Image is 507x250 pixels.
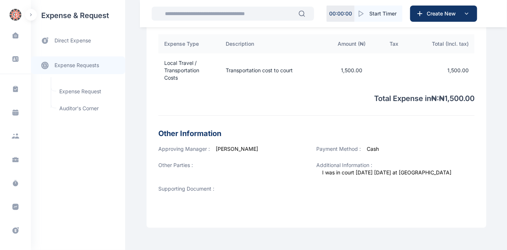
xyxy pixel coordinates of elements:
[323,169,452,176] span: I was in court [DATE] [DATE] at [GEOGRAPHIC_DATA]
[158,185,214,192] span: Supporting Document :
[415,53,475,87] td: 1,500.00
[317,146,361,152] span: Payment Method :
[158,146,210,152] span: Approving Manager :
[415,34,475,53] th: Total (Incl. tax)
[410,6,477,22] button: Create New
[158,34,217,53] th: Expense Type
[54,37,91,45] span: direct expense
[331,53,373,87] td: 1,500.00
[55,101,122,115] a: Auditor's Corner
[329,10,352,17] p: 00 : 00 : 00
[367,146,379,152] span: Cash
[158,162,193,173] span: Other Parties :
[158,128,475,139] h3: Other Information
[424,10,462,17] span: Create New
[355,6,402,22] button: Start Timer
[369,10,397,17] span: Start Timer
[55,84,122,98] a: Expense Request
[31,56,125,74] a: expense requests
[317,162,373,168] span: Additional Information :
[31,51,125,74] div: expense requests
[158,87,475,104] p: Total Expense in ₦ : ₦ 1,500.00
[216,146,258,152] span: [PERSON_NAME]
[331,34,373,53] th: Amount ( ₦ )
[31,31,125,51] a: direct expense
[217,34,331,53] th: Description
[217,53,331,87] td: Transportation cost to court
[373,34,415,53] th: Tax
[158,53,217,87] td: Local Travel / Transportation Costs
